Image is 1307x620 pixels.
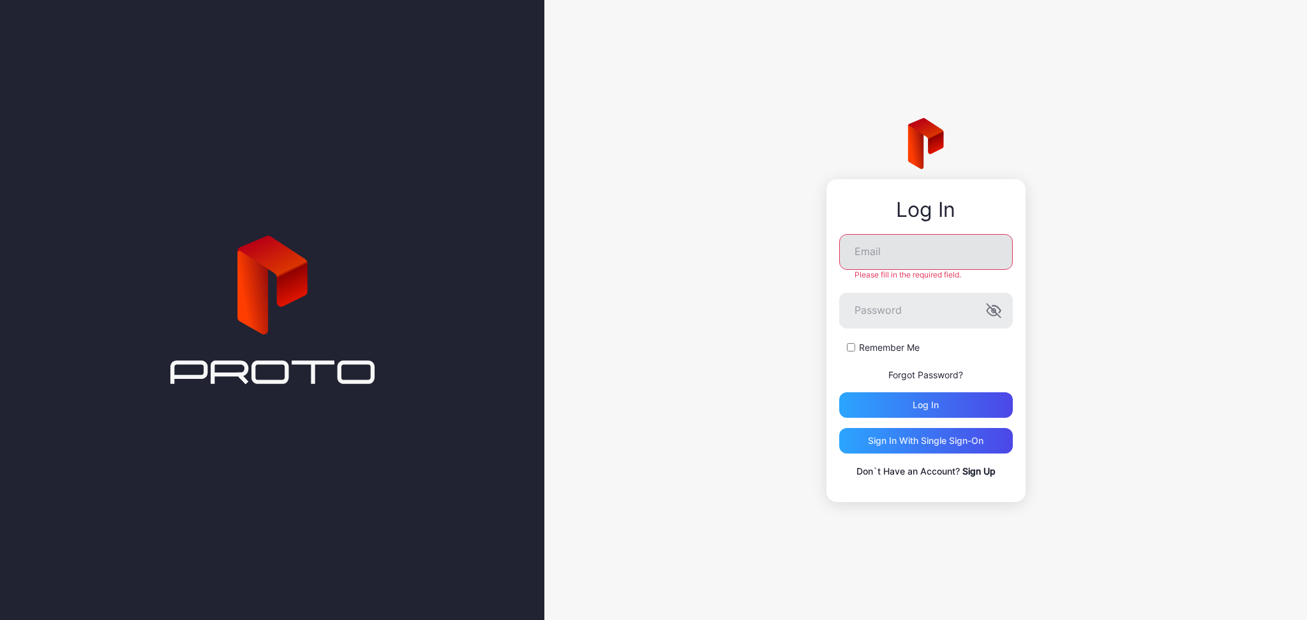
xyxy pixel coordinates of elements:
input: Password [839,293,1013,328]
div: Log In [839,198,1013,221]
a: Forgot Password? [888,369,963,380]
label: Remember Me [859,341,920,354]
button: Sign in With Single Sign-On [839,428,1013,454]
p: Don`t Have an Account? [839,464,1013,479]
button: Log in [839,392,1013,418]
a: Sign Up [962,466,996,476]
div: Sign in With Single Sign-On [868,436,983,446]
div: Please fill in the required field. [839,270,1013,280]
div: Log in [913,400,939,410]
input: Email [839,234,1013,270]
button: Password [986,303,1001,318]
